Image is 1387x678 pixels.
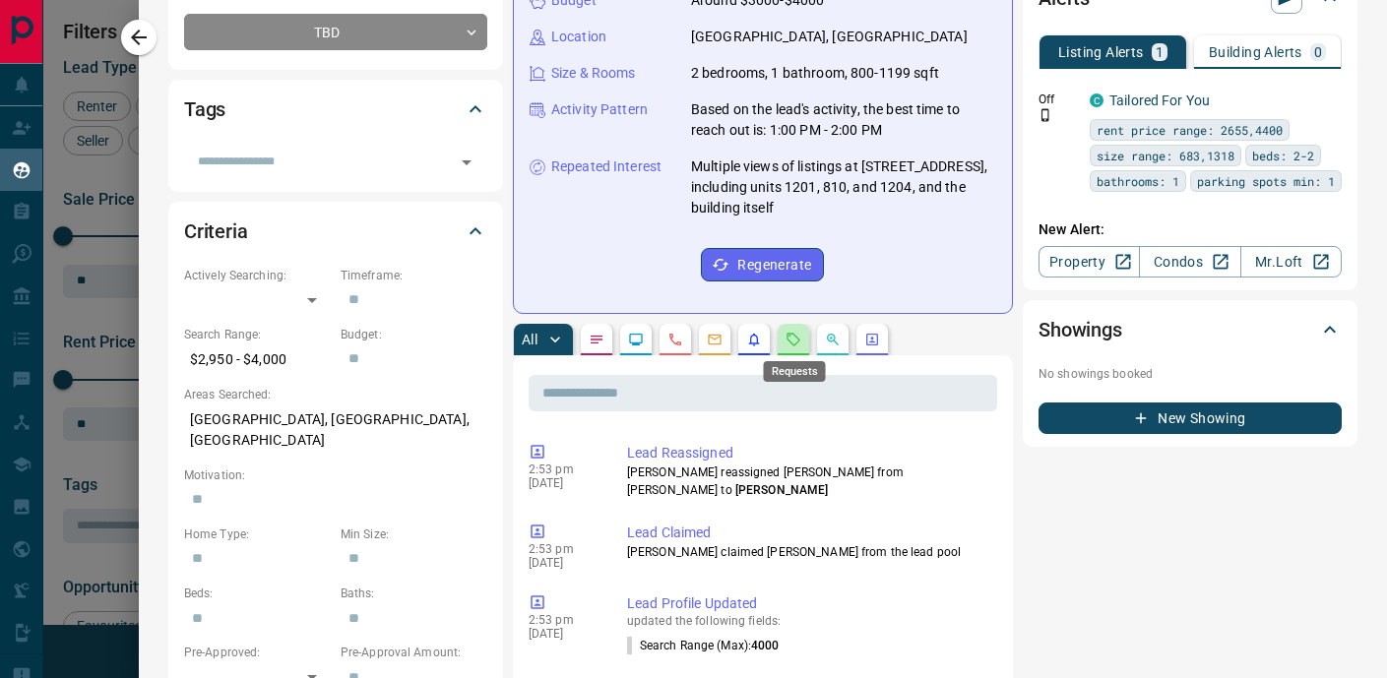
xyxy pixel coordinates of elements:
[551,27,606,47] p: Location
[184,267,331,284] p: Actively Searching:
[184,466,487,484] p: Motivation:
[529,476,598,490] p: [DATE]
[184,525,331,543] p: Home Type:
[735,483,828,497] span: [PERSON_NAME]
[1314,45,1322,59] p: 0
[627,463,989,499] p: [PERSON_NAME] reassigned [PERSON_NAME] from [PERSON_NAME] to
[701,248,824,281] button: Regenerate
[341,525,487,543] p: Min Size:
[1097,171,1179,191] span: bathrooms: 1
[627,614,989,628] p: updated the following fields:
[1139,246,1240,277] a: Condos
[1039,365,1342,383] p: No showings booked
[628,332,644,347] svg: Lead Browsing Activity
[746,332,762,347] svg: Listing Alerts
[627,523,989,543] p: Lead Claimed
[691,27,968,47] p: [GEOGRAPHIC_DATA], [GEOGRAPHIC_DATA]
[667,332,683,347] svg: Calls
[551,156,662,177] p: Repeated Interest
[1097,120,1283,140] span: rent price range: 2655,4400
[691,156,996,218] p: Multiple views of listings at [STREET_ADDRESS], including units 1201, 810, and 1204, and the buil...
[529,627,598,641] p: [DATE]
[529,556,598,570] p: [DATE]
[551,63,636,84] p: Size & Rooms
[691,99,996,141] p: Based on the lead's activity, the best time to reach out is: 1:00 PM - 2:00 PM
[589,332,604,347] svg: Notes
[691,63,939,84] p: 2 bedrooms, 1 bathroom, 800-1199 sqft
[1097,146,1234,165] span: size range: 683,1318
[1039,402,1342,434] button: New Showing
[551,99,648,120] p: Activity Pattern
[184,216,248,247] h2: Criteria
[184,14,487,50] div: TBD
[764,361,826,382] div: Requests
[184,208,487,255] div: Criteria
[864,332,880,347] svg: Agent Actions
[1197,171,1335,191] span: parking spots min: 1
[1039,306,1342,353] div: Showings
[341,326,487,343] p: Budget:
[627,593,989,614] p: Lead Profile Updated
[786,332,801,347] svg: Requests
[1039,219,1342,240] p: New Alert:
[1039,108,1052,122] svg: Push Notification Only
[1209,45,1302,59] p: Building Alerts
[825,332,841,347] svg: Opportunities
[184,386,487,403] p: Areas Searched:
[341,267,487,284] p: Timeframe:
[184,93,225,125] h2: Tags
[184,326,331,343] p: Search Range:
[341,644,487,661] p: Pre-Approval Amount:
[184,86,487,133] div: Tags
[627,543,989,561] p: [PERSON_NAME] claimed [PERSON_NAME] from the lead pool
[1156,45,1164,59] p: 1
[627,443,989,463] p: Lead Reassigned
[1039,246,1140,277] a: Property
[627,637,780,654] p: Search Range (Max) :
[1039,91,1078,108] p: Off
[751,639,779,652] span: 4000
[529,613,598,627] p: 2:53 pm
[184,403,487,457] p: [GEOGRAPHIC_DATA], [GEOGRAPHIC_DATA], [GEOGRAPHIC_DATA]
[1109,92,1210,108] a: Tailored For You
[1240,246,1342,277] a: Mr.Loft
[529,462,598,476] p: 2:53 pm
[1058,45,1144,59] p: Listing Alerts
[453,149,480,176] button: Open
[529,542,598,556] p: 2:53 pm
[184,585,331,602] p: Beds:
[184,644,331,661] p: Pre-Approved:
[1252,146,1314,165] span: beds: 2-2
[341,585,487,602] p: Baths:
[184,343,331,376] p: $2,950 - $4,000
[1039,314,1122,345] h2: Showings
[522,333,537,346] p: All
[707,332,723,347] svg: Emails
[1090,93,1103,107] div: condos.ca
